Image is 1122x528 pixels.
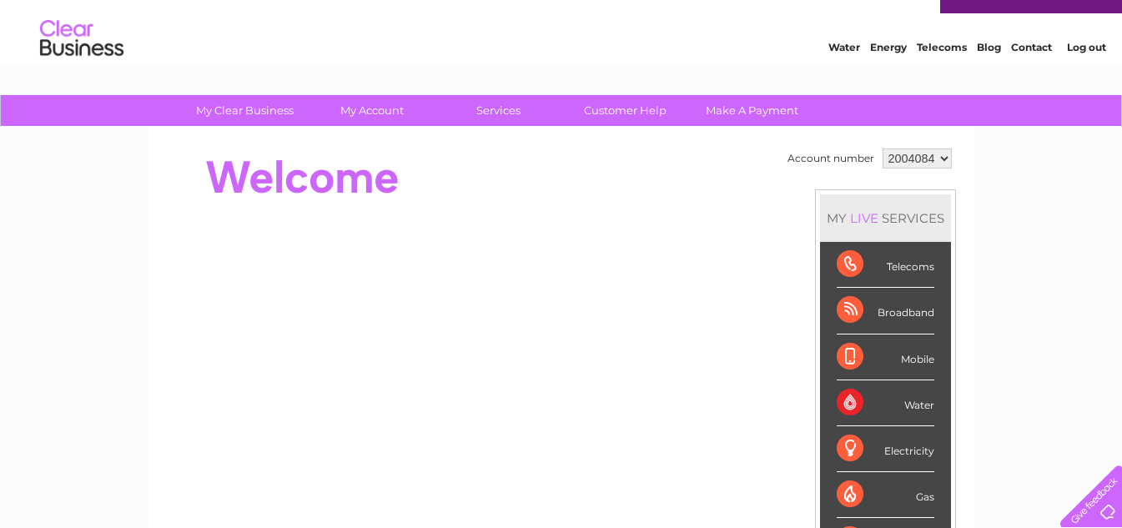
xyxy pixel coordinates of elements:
[808,8,923,29] a: 0333 014 3131
[837,334,934,380] div: Mobile
[176,95,314,126] a: My Clear Business
[683,95,821,126] a: Make A Payment
[430,95,567,126] a: Services
[837,288,934,334] div: Broadband
[977,71,1001,83] a: Blog
[870,71,907,83] a: Energy
[837,380,934,426] div: Water
[847,210,882,226] div: LIVE
[917,71,967,83] a: Telecoms
[837,472,934,518] div: Gas
[39,43,124,94] img: logo.png
[837,426,934,472] div: Electricity
[783,144,878,173] td: Account number
[1011,71,1052,83] a: Contact
[828,71,860,83] a: Water
[820,194,951,242] div: MY SERVICES
[303,95,440,126] a: My Account
[168,9,956,81] div: Clear Business is a trading name of Verastar Limited (registered in [GEOGRAPHIC_DATA] No. 3667643...
[556,95,694,126] a: Customer Help
[837,242,934,288] div: Telecoms
[1067,71,1106,83] a: Log out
